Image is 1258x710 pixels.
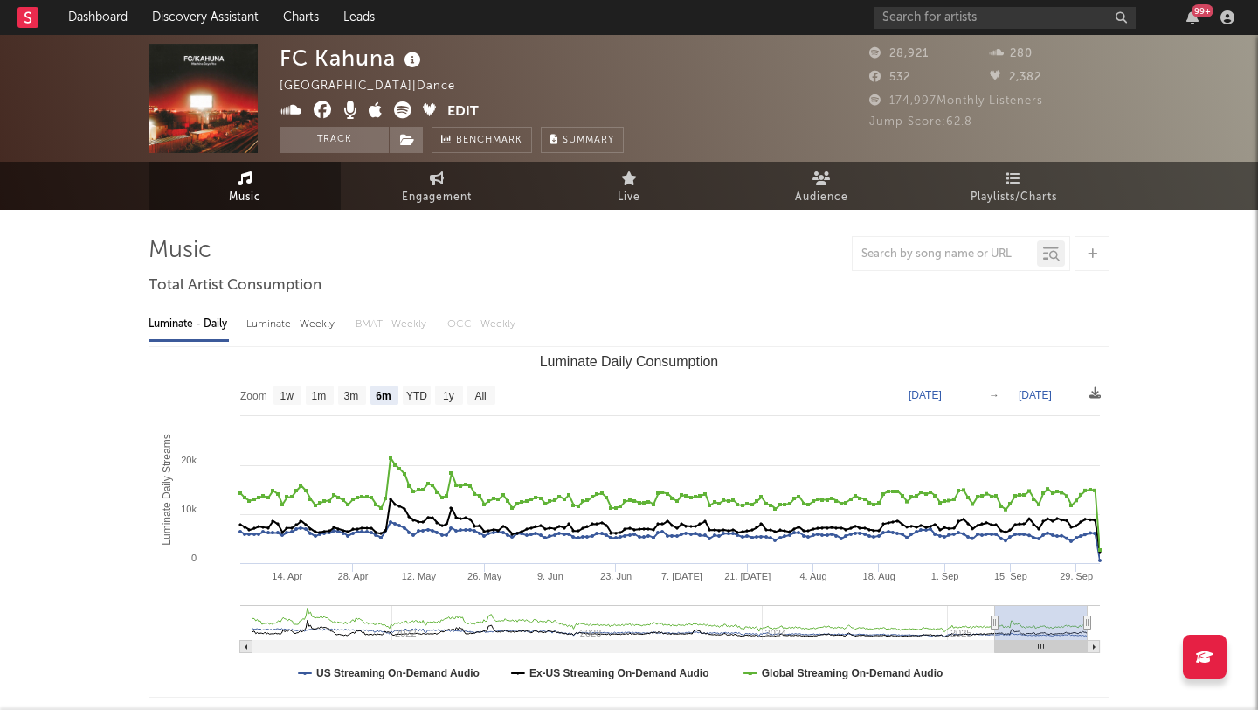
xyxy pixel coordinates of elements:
text: 1. Sep [931,571,959,581]
button: Track [280,127,389,153]
span: Engagement [402,187,472,208]
svg: Luminate Daily Consumption [149,347,1109,697]
text: Zoom [240,390,267,402]
text: 28. Apr [338,571,369,581]
span: 280 [990,48,1033,59]
text: YTD [406,390,427,402]
text: 7. [DATE] [661,571,702,581]
span: 532 [869,72,910,83]
text: 3m [344,390,359,402]
text: 0 [191,553,197,563]
text: 1m [312,390,327,402]
div: Luminate - Weekly [246,310,338,339]
div: Luminate - Daily [149,310,229,339]
button: Edit [447,101,479,123]
a: Audience [725,162,917,210]
span: Benchmark [456,130,522,151]
div: FC Kahuna [280,44,425,73]
text: Global Streaming On-Demand Audio [762,667,943,679]
span: 28,921 [869,48,929,59]
text: 10k [181,504,197,514]
span: Live [618,187,640,208]
text: Luminate Daily Streams [161,434,173,545]
text: Ex-US Streaming On-Demand Audio [529,667,709,679]
span: Audience [795,187,848,208]
span: Playlists/Charts [971,187,1057,208]
text: 29. Sep [1060,571,1093,581]
a: Live [533,162,725,210]
span: Summary [563,136,614,145]
text: 1w [280,390,294,402]
text: 6m [376,390,391,402]
input: Search for artists [874,7,1136,29]
input: Search by song name or URL [853,247,1037,261]
a: Benchmark [432,127,532,153]
text: US Streaming On-Demand Audio [316,667,480,679]
span: 2,382 [990,72,1041,83]
a: Music [149,162,341,210]
span: Music [229,187,261,208]
text: 1y [443,390,454,402]
span: 174,997 Monthly Listeners [869,95,1043,107]
span: Jump Score: 62.8 [869,116,972,128]
button: 99+ [1186,10,1199,24]
text: [DATE] [1019,389,1052,401]
text: 21. [DATE] [724,571,771,581]
text: 4. Aug [799,571,826,581]
text: 9. Jun [537,571,563,581]
a: Engagement [341,162,533,210]
div: 99 + [1192,4,1213,17]
button: Summary [541,127,624,153]
a: Playlists/Charts [917,162,1109,210]
text: Luminate Daily Consumption [540,354,719,369]
text: 23. Jun [600,571,632,581]
text: [DATE] [909,389,942,401]
text: → [989,389,999,401]
text: All [474,390,486,402]
text: 14. Apr [272,571,302,581]
text: 26. May [467,571,502,581]
text: 15. Sep [994,571,1027,581]
text: 18. Aug [863,571,895,581]
text: 20k [181,455,197,465]
span: Total Artist Consumption [149,275,321,296]
text: 12. May [402,571,437,581]
div: [GEOGRAPHIC_DATA] | Dance [280,76,475,97]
